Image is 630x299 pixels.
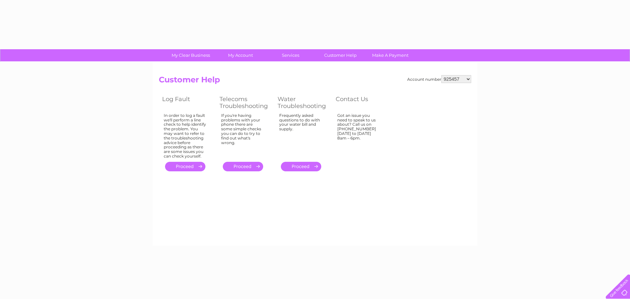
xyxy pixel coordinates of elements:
th: Water Troubleshooting [274,94,332,111]
a: Services [263,49,318,61]
a: My Clear Business [164,49,218,61]
div: Frequently asked questions to do with your water bill and supply. [279,113,323,156]
div: Got an issue you need to speak to us about? Call us on [PHONE_NUMBER] [DATE] to [DATE] 8am – 6pm. [337,113,380,156]
a: Make A Payment [363,49,417,61]
th: Log Fault [159,94,216,111]
a: . [165,162,205,171]
th: Contact Us [332,94,390,111]
th: Telecoms Troubleshooting [216,94,274,111]
div: In order to log a fault we'll perform a line check to help identify the problem. You may want to ... [164,113,206,159]
a: My Account [214,49,268,61]
div: Account number [407,75,471,83]
h2: Customer Help [159,75,471,88]
div: If you're having problems with your phone there are some simple checks you can do to try to find ... [221,113,264,156]
a: Customer Help [313,49,367,61]
a: . [281,162,321,171]
a: . [223,162,263,171]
